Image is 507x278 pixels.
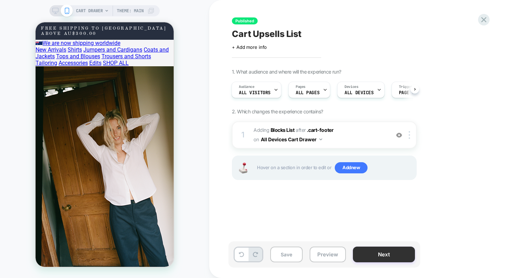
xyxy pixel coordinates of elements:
[23,37,52,44] a: Accessories
[236,163,250,173] img: Joystick
[270,247,303,262] button: Save
[399,90,423,95] span: Page Load
[296,90,319,95] span: ALL PAGES
[296,84,305,89] span: Pages
[239,90,271,95] span: All Visitors
[253,135,259,144] span: on
[232,69,341,75] span: 1. What audience and where will the experience run?
[66,31,115,37] a: Trousers and Shorts
[261,134,322,144] button: All Devices Cart Drawer
[319,138,322,140] img: down arrow
[335,162,368,173] span: Add new
[54,37,66,44] a: Edits
[21,31,65,37] a: Tops and Blouses
[345,90,373,95] span: ALL DEVICES
[257,162,413,173] span: Hover on a section in order to edit or
[399,84,413,89] span: Trigger
[310,247,346,262] button: Preview
[232,17,258,24] span: Published
[239,84,255,89] span: Audience
[353,247,415,262] button: Next
[67,37,93,44] a: SHOP ALL
[253,127,295,133] span: Adding
[240,128,247,142] div: 1
[271,127,295,133] b: Blocks List
[76,5,103,16] span: CART DRAWER
[396,132,402,138] img: crossed eye
[307,127,333,133] span: .cart-footer
[117,5,144,16] span: Theme: MAIN
[5,3,133,14] div: Free shipping to [GEOGRAPHIC_DATA] above AU$300.00
[232,108,323,114] span: 2. Which changes the experience contains?
[409,131,410,139] img: close
[296,127,306,133] span: AFTER
[345,84,358,89] span: Devices
[232,44,267,50] span: + Add more info
[32,24,46,31] a: Shirts
[48,24,107,31] a: Jumpers and Cardigans
[232,29,302,39] span: Cart Upsells List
